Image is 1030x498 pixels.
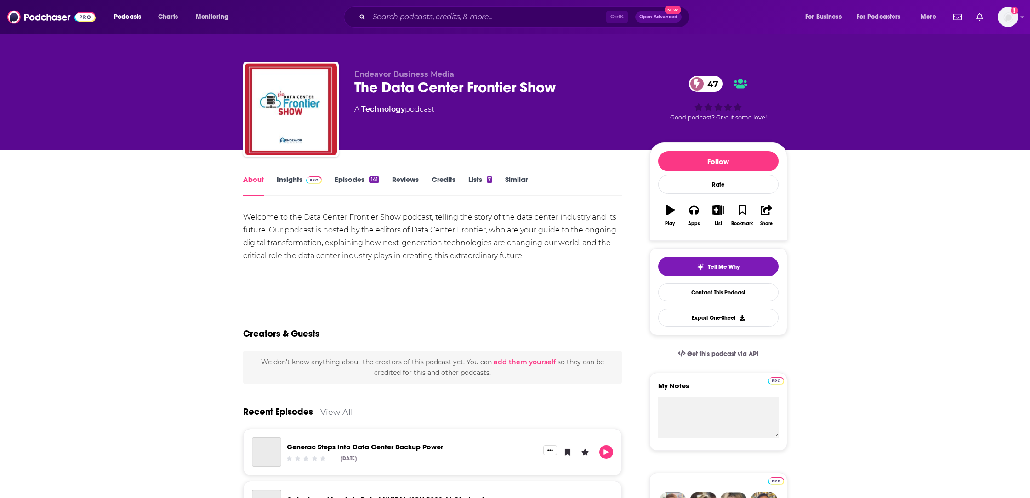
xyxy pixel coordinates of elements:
[658,151,779,171] button: Follow
[341,455,357,462] div: [DATE]
[392,175,419,196] a: Reviews
[768,477,784,485] img: Podchaser Pro
[805,11,842,23] span: For Business
[851,10,914,24] button: open menu
[543,445,557,455] button: Show More Button
[354,70,454,79] span: Endeavor Business Media
[689,76,723,92] a: 47
[768,376,784,385] a: Pro website
[432,175,455,196] a: Credits
[706,199,730,232] button: List
[561,445,575,459] button: Bookmark Episode
[599,445,613,459] button: Play
[114,11,141,23] span: Podcasts
[715,221,722,226] div: List
[665,6,681,14] span: New
[152,10,183,24] a: Charts
[768,476,784,485] a: Pro website
[998,7,1018,27] button: Show profile menu
[487,176,492,183] div: 7
[354,104,434,115] div: A podcast
[649,70,787,127] div: 47Good podcast? Give it some love!
[189,10,240,24] button: open menu
[335,175,379,196] a: Episodes141
[287,442,443,451] a: Generac Steps Into Data Center Backup Power
[708,263,740,271] span: Tell Me Why
[320,407,353,417] a: View All
[606,11,628,23] span: Ctrl K
[665,221,675,226] div: Play
[688,221,700,226] div: Apps
[658,199,682,232] button: Play
[635,11,682,23] button: Open AdvancedNew
[730,199,754,232] button: Bookmark
[697,263,704,271] img: tell me why sparkle
[973,9,987,25] a: Show notifications dropdown
[921,11,936,23] span: More
[494,358,556,366] button: add them yourself
[731,221,753,226] div: Bookmark
[658,309,779,327] button: Export One-Sheet
[108,10,153,24] button: open menu
[658,175,779,194] div: Rate
[158,11,178,23] span: Charts
[243,406,313,418] a: Recent Episodes
[245,63,337,155] img: The Data Center Frontier Show
[670,114,767,121] span: Good podcast? Give it some love!
[578,445,592,459] button: Leave a Rating
[914,10,948,24] button: open menu
[998,7,1018,27] span: Logged in as LindaBurns
[243,211,622,262] div: Welcome to the Data Center Frontier Show podcast, telling the story of the data center industry a...
[950,9,965,25] a: Show notifications dropdown
[369,10,606,24] input: Search podcasts, credits, & more...
[369,176,379,183] div: 141
[682,199,706,232] button: Apps
[768,377,784,385] img: Podchaser Pro
[658,381,779,397] label: My Notes
[671,343,766,365] a: Get this podcast via API
[754,199,778,232] button: Share
[243,175,264,196] a: About
[639,15,677,19] span: Open Advanced
[243,328,319,340] h2: Creators & Guests
[658,283,779,301] a: Contact This Podcast
[277,175,322,196] a: InsightsPodchaser Pro
[687,350,758,358] span: Get this podcast via API
[261,358,604,376] span: We don't know anything about the creators of this podcast yet . You can so they can be credited f...
[252,437,281,467] a: Generac Steps Into Data Center Backup Power
[760,221,773,226] div: Share
[857,11,901,23] span: For Podcasters
[306,176,322,184] img: Podchaser Pro
[998,7,1018,27] img: User Profile
[698,76,723,92] span: 47
[7,8,96,26] img: Podchaser - Follow, Share and Rate Podcasts
[353,6,698,28] div: Search podcasts, credits, & more...
[799,10,853,24] button: open menu
[658,257,779,276] button: tell me why sparkleTell Me Why
[1011,7,1018,14] svg: Add a profile image
[505,175,528,196] a: Similar
[468,175,492,196] a: Lists7
[361,105,405,113] a: Technology
[285,455,327,462] div: Community Rating: 0 out of 5
[196,11,228,23] span: Monitoring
